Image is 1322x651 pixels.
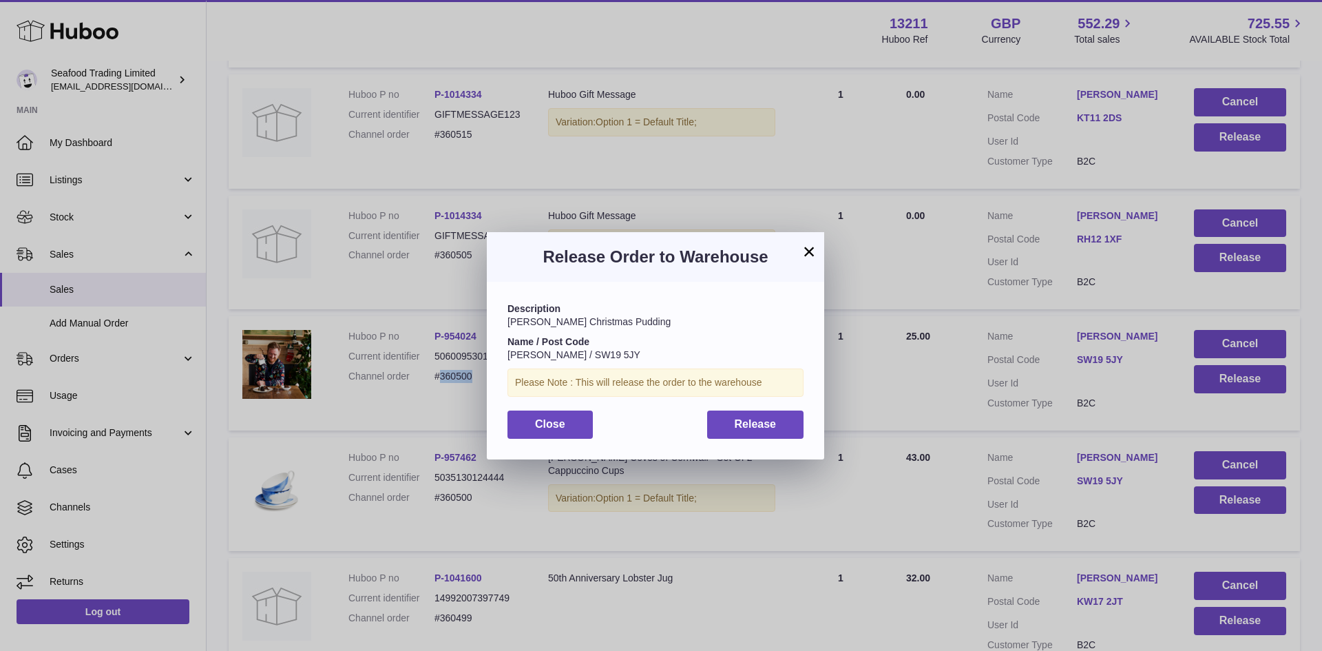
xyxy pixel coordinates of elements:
h3: Release Order to Warehouse [507,246,804,268]
span: Release [735,418,777,430]
button: Release [707,411,804,439]
span: [PERSON_NAME] Christmas Pudding [507,316,671,327]
strong: Name / Post Code [507,336,589,347]
div: Please Note : This will release the order to the warehouse [507,369,804,397]
span: [PERSON_NAME] / SW19 5JY [507,349,640,360]
strong: Description [507,303,560,314]
button: × [801,243,817,260]
span: Close [535,418,565,430]
button: Close [507,411,593,439]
